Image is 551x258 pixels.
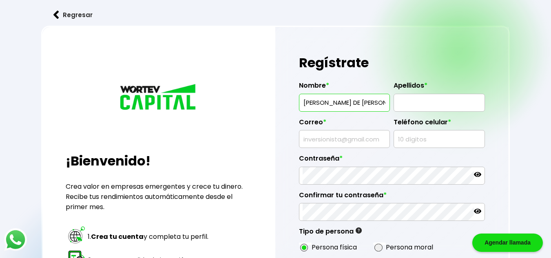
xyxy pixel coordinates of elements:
label: Tipo de persona [299,227,362,240]
label: Nombre [299,82,390,94]
label: Teléfono celular [394,118,485,130]
img: logo_wortev_capital [118,83,199,113]
h2: ¡Bienvenido! [66,151,252,171]
img: logos_whatsapp-icon.242b2217.svg [4,228,27,251]
div: Agendar llamada [472,234,543,252]
label: Correo [299,118,390,130]
img: flecha izquierda [53,11,59,19]
td: 1. y completa tu perfil. [87,225,210,248]
input: 10 dígitos [397,130,481,148]
a: flecha izquierdaRegresar [41,4,509,26]
label: Persona física [312,242,357,252]
label: Persona moral [386,242,433,252]
label: Contraseña [299,154,485,167]
p: Crea valor en empresas emergentes y crece tu dinero. Recibe tus rendimientos automáticamente desd... [66,181,252,212]
img: paso 1 [67,225,86,245]
label: Apellidos [394,82,485,94]
input: inversionista@gmail.com [303,130,386,148]
h1: Regístrate [299,51,485,75]
strong: Crea tu cuenta [91,232,144,241]
img: gfR76cHglkPwleuBLjWdxeZVvX9Wp6JBDmjRYY8JYDQn16A2ICN00zLTgIroGa6qie5tIuWH7V3AapTKqzv+oMZsGfMUqL5JM... [356,227,362,234]
button: Regresar [41,4,105,26]
label: Confirmar tu contraseña [299,191,485,203]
